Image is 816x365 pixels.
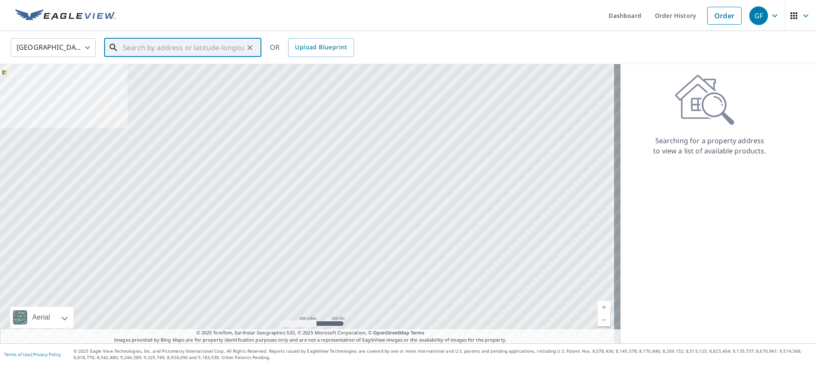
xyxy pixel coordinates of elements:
div: [GEOGRAPHIC_DATA] [11,36,96,59]
img: EV Logo [15,9,116,22]
a: Current Level 5, Zoom Out [598,314,610,326]
div: GF [749,6,768,25]
div: Aerial [30,307,53,328]
button: Clear [244,42,256,54]
a: Order [707,7,742,25]
a: Current Level 5, Zoom In [598,301,610,314]
input: Search by address or latitude-longitude [123,36,244,59]
p: © 2025 Eagle View Technologies, Inc. and Pictometry International Corp. All Rights Reserved. Repo... [74,348,812,361]
a: Terms [411,329,425,336]
p: | [4,352,61,357]
a: Privacy Policy [33,351,61,357]
a: Upload Blueprint [288,38,354,57]
a: OpenStreetMap [373,329,409,336]
p: Searching for a property address to view a list of available products. [653,136,767,156]
div: Aerial [10,307,74,328]
div: OR [270,38,354,57]
span: © 2025 TomTom, Earthstar Geographics SIO, © 2025 Microsoft Corporation, © [196,329,425,337]
span: Upload Blueprint [295,42,347,53]
a: Terms of Use [4,351,31,357]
